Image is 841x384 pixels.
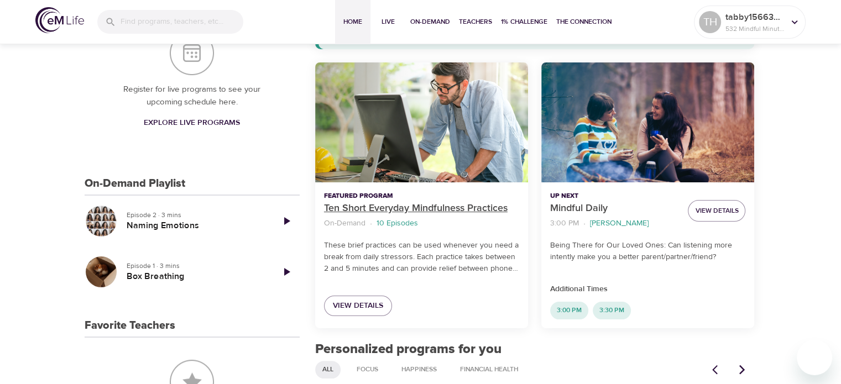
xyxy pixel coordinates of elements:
p: Episode 2 · 3 mins [127,210,264,220]
button: View Details [688,200,745,222]
p: These brief practices can be used whenever you need a break from daily stressors. Each practice t... [324,240,519,275]
div: 3:30 PM [593,302,631,319]
p: Episode 1 · 3 mins [127,261,264,271]
p: 3:00 PM [550,218,579,229]
button: Ten Short Everyday Mindfulness Practices [315,62,528,182]
span: 3:00 PM [550,306,588,315]
div: Happiness [394,361,444,378]
button: Previous items [706,357,730,382]
span: Home [339,16,366,28]
li: · [583,216,586,231]
a: Play Episode [273,208,300,234]
p: Ten Short Everyday Mindfulness Practices [324,201,519,216]
p: Being There for Our Loved Ones: Can listening more intently make you a better parent/partner/friend? [550,240,745,263]
p: Register for live programs to see your upcoming schedule here. [107,83,278,108]
p: On-Demand [324,218,365,229]
h3: On-Demand Playlist [85,177,185,190]
img: logo [35,7,84,33]
h5: Naming Emotions [127,220,264,232]
h5: Box Breathing [127,271,264,282]
h2: Personalized programs for you [315,341,755,357]
span: Happiness [395,365,443,374]
button: Next items [730,357,754,382]
span: Live [375,16,401,28]
p: Up Next [550,191,679,201]
a: Explore Live Programs [139,113,244,133]
img: Your Live Schedule [170,31,214,75]
p: Mindful Daily [550,201,679,216]
div: All [315,361,341,378]
iframe: Button to launch messaging window [797,340,832,375]
li: · [370,216,372,231]
div: Focus [349,361,385,378]
a: Play Episode [273,259,300,285]
span: On-Demand [410,16,450,28]
input: Find programs, teachers, etc... [121,10,243,34]
span: Teachers [459,16,492,28]
nav: breadcrumb [324,216,519,231]
h3: Favorite Teachers [85,319,175,332]
p: 10 Episodes [377,218,418,229]
span: View Details [333,299,383,313]
div: TH [699,11,721,33]
p: 532 Mindful Minutes [725,24,784,34]
span: 3:30 PM [593,306,631,315]
div: Financial Health [453,361,525,378]
button: Box Breathing [85,255,118,288]
div: 3:00 PM [550,302,588,319]
span: 1% Challenge [501,16,547,28]
span: The Connection [556,16,612,28]
span: Financial Health [453,365,525,374]
span: View Details [695,205,738,217]
button: Mindful Daily [541,62,754,182]
span: All [316,365,340,374]
nav: breadcrumb [550,216,679,231]
p: tabby1566334796 [725,10,784,24]
p: Additional Times [550,283,745,295]
a: View Details [324,296,392,316]
span: Explore Live Programs [144,116,240,130]
span: Focus [350,365,385,374]
p: [PERSON_NAME] [590,218,649,229]
button: Naming Emotions [85,204,118,238]
p: Featured Program [324,191,519,201]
